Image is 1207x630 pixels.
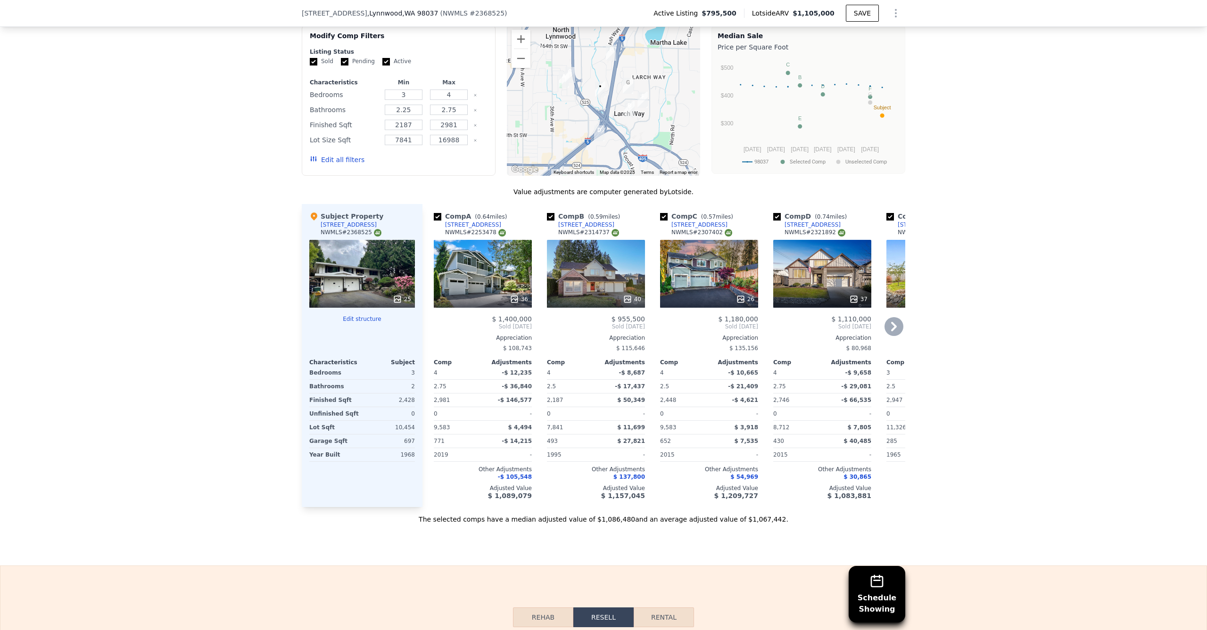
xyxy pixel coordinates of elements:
span: 3 [886,369,890,376]
span: $ 1,110,000 [831,315,871,323]
span: $ 115,646 [616,345,645,352]
div: 10,454 [364,421,415,434]
div: Finished Sqft [309,393,360,407]
img: NWMLS Logo [838,229,845,237]
div: Comp D [773,212,851,221]
span: $ 1,400,000 [492,315,532,323]
div: NWMLS # 2321892 [785,229,845,237]
div: 2 [364,380,415,393]
div: Adjusted Value [660,484,758,492]
span: $1,105,000 [793,9,835,17]
div: Lot Size Sqft [310,133,379,147]
span: $ 137,800 [613,474,645,480]
div: Year Built [309,448,360,461]
span: 430 [773,438,784,444]
span: 8,712 [773,424,789,431]
div: Appreciation [660,334,758,342]
div: 2,428 [364,393,415,407]
div: 2315 189th Pl SW [594,125,604,141]
span: -$ 4,621 [732,397,758,403]
div: 26 [736,295,754,304]
div: [STREET_ADDRESS] [671,221,728,229]
div: Min [383,79,424,86]
span: $ 1,209,727 [714,492,758,499]
div: - [485,448,532,461]
span: -$ 105,548 [498,474,532,480]
div: Comp [434,359,483,366]
span: $ 30,865 [843,474,871,480]
a: Terms (opens in new tab) [641,170,654,175]
div: [STREET_ADDRESS] [445,221,501,229]
span: -$ 9,658 [845,369,871,376]
span: 2,981 [434,397,450,403]
span: -$ 36,840 [502,383,532,390]
button: Rental [634,607,694,627]
div: Comp [886,359,935,366]
span: $ 108,743 [503,345,532,352]
button: Show Options [886,4,905,23]
span: -$ 66,535 [841,397,871,403]
span: ( miles) [584,213,624,220]
button: Resell [573,607,634,627]
span: 0 [434,410,438,417]
div: Listing Status [310,48,488,56]
text: [DATE] [744,146,761,153]
div: 2.5 [547,380,594,393]
div: Other Adjustments [660,466,758,473]
div: 37 [849,295,868,304]
img: NWMLS Logo [725,229,732,237]
span: -$ 10,665 [728,369,758,376]
div: Other Adjustments [886,466,984,473]
div: Characteristics [310,79,379,86]
div: 2232 177th Pl SW [595,82,605,98]
button: SAVE [846,5,879,22]
div: Adjusted Value [773,484,871,492]
div: [STREET_ADDRESS] [558,221,614,229]
span: NWMLS [443,9,468,17]
span: ( miles) [697,213,737,220]
div: - [711,407,758,420]
div: - [824,448,871,461]
img: NWMLS Logo [374,229,381,237]
span: 7,841 [547,424,563,431]
div: NWMLS # 2368525 [321,229,381,237]
span: 0.74 [817,213,830,220]
text: [DATE] [814,146,832,153]
div: 25 [393,295,411,304]
button: Zoom out [512,49,530,68]
div: 2015 [773,448,820,461]
div: Adjustments [709,359,758,366]
div: Appreciation [434,334,532,342]
div: Other Adjustments [773,466,871,473]
span: 2,746 [773,397,789,403]
span: 493 [547,438,558,444]
a: [STREET_ADDRESS] [434,221,501,229]
div: Appreciation [886,334,984,342]
div: Subject [362,359,415,366]
span: -$ 12,235 [502,369,532,376]
span: Sold [DATE] [773,323,871,330]
button: Edit structure [309,315,415,323]
div: NWMLS # 2314737 [558,229,619,237]
text: 98037 [754,159,769,165]
div: Bedrooms [309,366,360,379]
span: 0.59 [590,213,603,220]
div: 2.5 [886,380,934,393]
input: Pending [341,58,348,65]
div: 36 [510,295,528,304]
span: $ 11,699 [617,424,645,431]
div: 3 [364,366,415,379]
div: 18114 15th Ave W [624,101,635,117]
div: Bathrooms [309,380,360,393]
text: $500 [721,65,734,71]
span: Active Listing [653,8,702,18]
span: -$ 146,577 [498,397,532,403]
span: 9,583 [434,424,450,431]
div: 1968 [364,448,415,461]
div: Adjusted Value [434,484,532,492]
button: Clear [473,108,477,112]
span: [STREET_ADDRESS] [302,8,367,18]
input: Sold [310,58,317,65]
span: Sold [DATE] [660,323,758,330]
div: Appreciation [773,334,871,342]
